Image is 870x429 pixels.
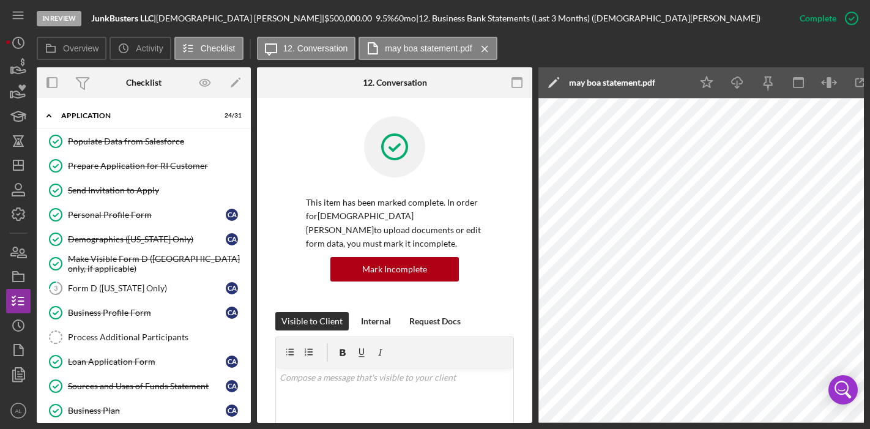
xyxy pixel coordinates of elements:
div: C A [226,282,238,294]
label: Overview [63,43,99,53]
tspan: 3 [54,284,58,292]
button: Internal [355,312,397,330]
div: In Review [37,11,81,26]
div: | 12. Business Bank Statements (Last 3 Months) ([DEMOGRAPHIC_DATA][PERSON_NAME]) [416,13,760,23]
div: Process Additional Participants [68,332,244,342]
label: Checklist [201,43,236,53]
div: Mark Incomplete [362,257,427,282]
div: Sources and Uses of Funds Statement [68,381,226,391]
a: Loan Application FormCA [43,349,245,374]
div: 9.5 % [376,13,394,23]
a: Send Invitation to Apply [43,178,245,203]
div: C A [226,233,238,245]
div: C A [226,380,238,392]
a: Process Additional Participants [43,325,245,349]
button: AL [6,398,31,423]
div: may boa statement.pdf [569,78,655,88]
button: 12. Conversation [257,37,356,60]
div: Application [61,112,211,119]
div: Business Profile Form [68,308,226,318]
a: Prepare Application for RI Customer [43,154,245,178]
button: Complete [787,6,864,31]
div: Loan Application Form [68,357,226,367]
button: Overview [37,37,106,60]
button: Visible to Client [275,312,349,330]
div: 24 / 31 [220,112,242,119]
a: Business Profile FormCA [43,300,245,325]
div: Complete [800,6,836,31]
div: Populate Data from Salesforce [68,136,244,146]
div: C A [226,209,238,221]
div: [DEMOGRAPHIC_DATA] [PERSON_NAME] | [156,13,324,23]
label: 12. Conversation [283,43,348,53]
button: Activity [110,37,171,60]
div: 12. Conversation [363,78,427,88]
div: Demographics ([US_STATE] Only) [68,234,226,244]
div: 60 mo [394,13,416,23]
a: Business PlanCA [43,398,245,423]
div: Business Plan [68,406,226,416]
div: Personal Profile Form [68,210,226,220]
text: AL [15,408,22,414]
div: Request Docs [409,312,461,330]
a: Personal Profile FormCA [43,203,245,227]
div: Open Intercom Messenger [828,375,858,405]
div: Prepare Application for RI Customer [68,161,244,171]
button: Mark Incomplete [330,257,459,282]
div: C A [226,356,238,368]
div: Internal [361,312,391,330]
button: Checklist [174,37,244,60]
div: Form D ([US_STATE] Only) [68,283,226,293]
div: C A [226,307,238,319]
div: C A [226,405,238,417]
div: $500,000.00 [324,13,376,23]
a: Sources and Uses of Funds StatementCA [43,374,245,398]
label: may boa statement.pdf [385,43,472,53]
a: 3Form D ([US_STATE] Only)CA [43,276,245,300]
p: This item has been marked complete. In order for [DEMOGRAPHIC_DATA][PERSON_NAME] to upload docume... [306,196,483,251]
div: Checklist [126,78,162,88]
b: JunkBusters LLC [91,13,154,23]
button: may boa statement.pdf [359,37,497,60]
button: Request Docs [403,312,467,330]
div: | [91,13,156,23]
a: Populate Data from Salesforce [43,129,245,154]
a: Make Visible Form D ([GEOGRAPHIC_DATA] only, if applicable) [43,252,245,276]
div: Send Invitation to Apply [68,185,244,195]
a: Demographics ([US_STATE] Only)CA [43,227,245,252]
label: Activity [136,43,163,53]
div: Make Visible Form D ([GEOGRAPHIC_DATA] only, if applicable) [68,254,244,274]
div: Visible to Client [281,312,343,330]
